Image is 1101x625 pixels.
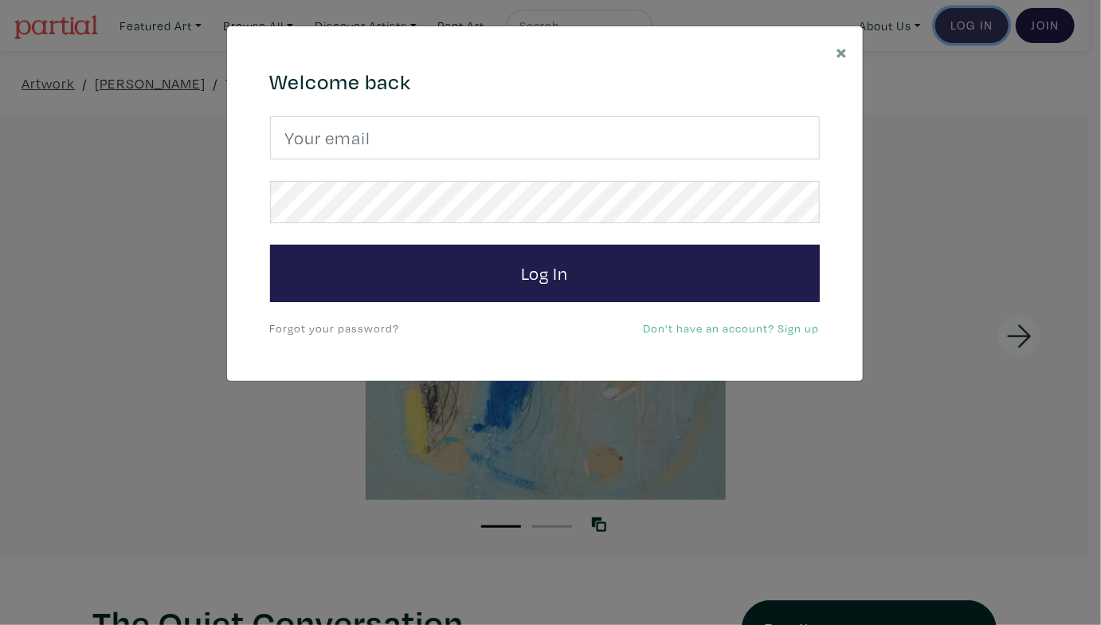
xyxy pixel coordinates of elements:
input: Your email [270,116,820,159]
h4: Welcome back [270,69,820,95]
button: Log In [270,245,820,302]
span: × [837,37,848,65]
button: Close [822,26,863,77]
a: Forgot your password? [270,320,400,336]
a: Don't have an account? Sign up [644,320,820,336]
